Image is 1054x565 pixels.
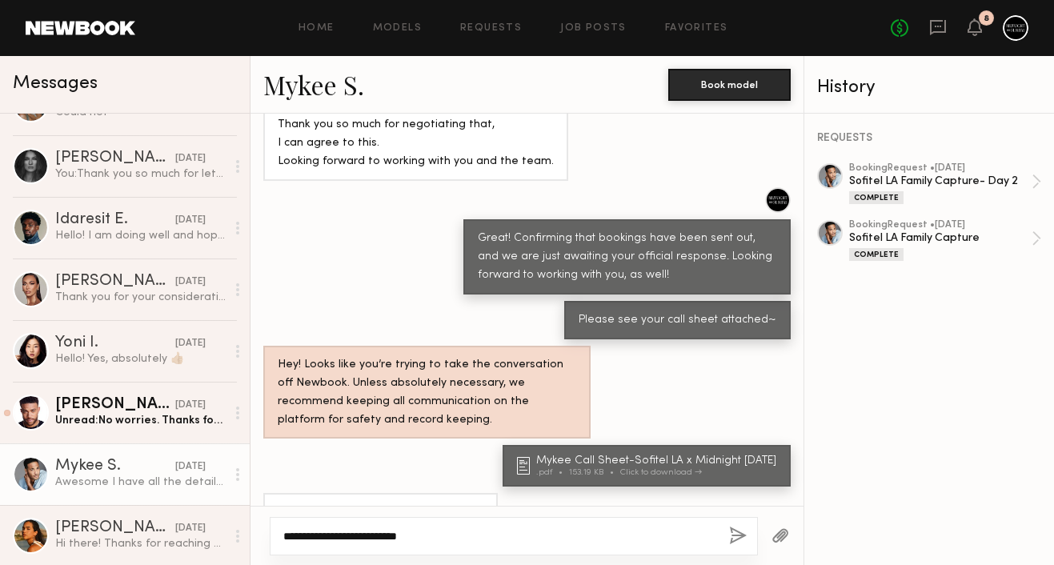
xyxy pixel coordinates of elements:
[665,23,728,34] a: Favorites
[817,78,1041,97] div: History
[55,290,226,305] div: Thank you for your consideration!
[668,69,791,101] button: Book model
[849,230,1032,246] div: Sofitel LA Family Capture
[984,14,989,23] div: 8
[55,475,226,490] div: Awesome I have all the details thanks
[175,521,206,536] div: [DATE]
[299,23,335,34] a: Home
[569,468,620,477] div: 153.19 KB
[849,220,1032,230] div: booking Request • [DATE]
[668,77,791,90] a: Book model
[13,74,98,93] span: Messages
[55,397,175,413] div: [PERSON_NAME]
[536,468,569,477] div: .pdf
[55,413,226,428] div: Unread: No worries. Thanks for letting me know
[175,213,206,228] div: [DATE]
[55,212,175,228] div: Idaresit E.
[55,166,226,182] div: You: Thank you so much for letting me know!
[849,163,1041,204] a: bookingRequest •[DATE]Sofitel LA Family Capture- Day 2Complete
[175,459,206,475] div: [DATE]
[55,228,226,243] div: Hello! I am doing well and hope the same for you. I can also confirm that I am interested and ava...
[536,455,781,467] div: Mykee Call Sheet-Sofitel LA x Midnight [DATE]
[175,398,206,413] div: [DATE]
[55,351,226,367] div: Hello! Yes, absolutely 👍🏼
[55,520,175,536] div: [PERSON_NAME]
[175,336,206,351] div: [DATE]
[55,459,175,475] div: Mykee S.
[175,151,206,166] div: [DATE]
[849,191,904,204] div: Complete
[478,230,776,285] div: Great! Confirming that bookings have been sent out, and we are just awaiting your official respon...
[817,133,1041,144] div: REQUESTS
[55,150,175,166] div: [PERSON_NAME]
[849,248,904,261] div: Complete
[278,98,554,171] div: Hey, Thank you so much for negotiating that, I can agree to this. Looking forward to working with...
[579,311,776,330] div: Please see your call sheet attached~
[460,23,522,34] a: Requests
[55,536,226,551] div: Hi there! Thanks for reaching out, I could possibly make [DATE] work, but [DATE] is actually bett...
[373,23,422,34] a: Models
[55,335,175,351] div: Yoni I.
[55,274,175,290] div: [PERSON_NAME]
[560,23,627,34] a: Job Posts
[849,163,1032,174] div: booking Request • [DATE]
[849,174,1032,189] div: Sofitel LA Family Capture- Day 2
[517,455,781,477] a: Mykee Call Sheet-Sofitel LA x Midnight [DATE].pdf153.19 KBClick to download
[263,67,364,102] a: Mykee S.
[278,503,483,522] div: Awesome I have all the details thanks
[278,356,576,430] div: Hey! Looks like you’re trying to take the conversation off Newbook. Unless absolutely necessary, ...
[620,468,702,477] div: Click to download
[175,274,206,290] div: [DATE]
[849,220,1041,261] a: bookingRequest •[DATE]Sofitel LA Family CaptureComplete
